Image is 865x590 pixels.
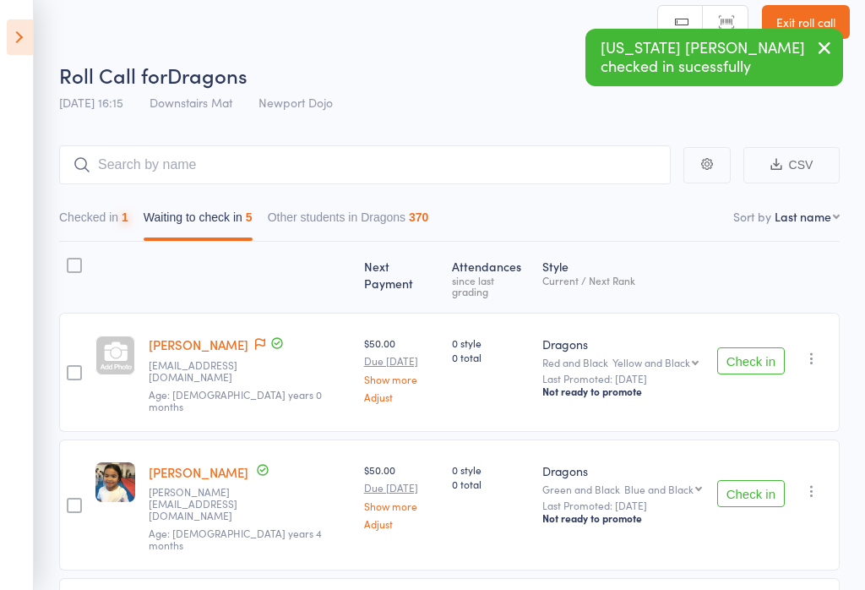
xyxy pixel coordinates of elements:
div: Next Payment [357,249,445,305]
a: Exit roll call [762,5,850,39]
div: Green and Black [542,483,703,494]
div: since last grading [452,275,530,297]
div: 370 [409,210,428,224]
a: Adjust [364,518,438,529]
span: 0 total [452,477,530,491]
span: Dragons [167,61,248,89]
small: Due [DATE] [364,482,438,494]
a: Show more [364,374,438,385]
span: Age: [DEMOGRAPHIC_DATA] years 0 months [149,387,322,413]
div: Blue and Black [624,483,694,494]
div: Red and Black [542,357,703,368]
button: CSV [743,147,840,183]
span: 0 total [452,350,530,364]
small: Last Promoted: [DATE] [542,500,703,511]
div: Not ready to promote [542,385,703,398]
div: $50.00 [364,462,438,529]
span: Roll Call for [59,61,167,89]
div: 1 [122,210,128,224]
input: Search by name [59,145,671,184]
span: Age: [DEMOGRAPHIC_DATA] years 4 months [149,526,322,552]
button: Check in [717,347,785,374]
a: Show more [364,500,438,511]
span: 0 style [452,336,530,350]
div: Style [536,249,710,305]
a: [PERSON_NAME] [149,463,248,481]
div: Current / Next Rank [542,275,703,286]
button: Check in [717,480,785,507]
div: Dragons [542,336,703,352]
label: Sort by [733,208,771,225]
div: Dragons [542,462,703,479]
button: Other students in Dragons370 [268,202,429,241]
div: Not ready to promote [542,511,703,525]
span: Downstairs Mat [150,94,232,111]
a: Adjust [364,391,438,402]
div: Atten­dances [445,249,536,305]
small: stephanie.esquieres@gmail.com [149,486,258,522]
button: Checked in1 [59,202,128,241]
div: Last name [775,208,831,225]
span: [DATE] 16:15 [59,94,123,111]
small: Katemccutcheon@icloud.com [149,359,258,384]
a: [PERSON_NAME] [149,336,248,353]
div: $50.00 [364,336,438,402]
div: [US_STATE] [PERSON_NAME] checked in sucessfully [585,29,843,86]
div: Yellow and Black [612,357,690,368]
img: image1730180098.png [95,462,135,502]
button: Waiting to check in5 [144,202,253,241]
div: 5 [246,210,253,224]
small: Last Promoted: [DATE] [542,373,703,385]
span: 0 style [452,462,530,477]
small: Due [DATE] [364,355,438,367]
span: Newport Dojo [258,94,333,111]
